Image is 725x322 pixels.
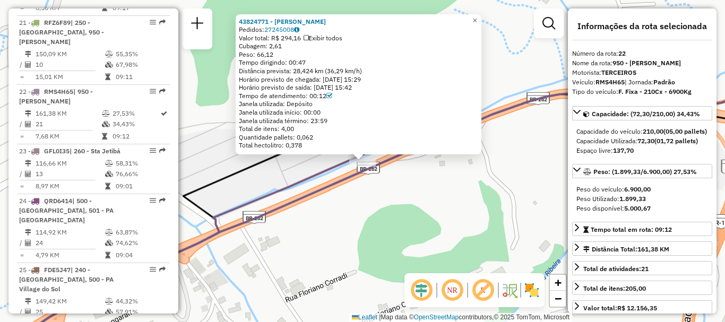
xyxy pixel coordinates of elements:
[583,245,669,254] div: Distância Total:
[239,125,478,133] div: Total de itens: 4,00
[576,146,708,155] div: Espaço livre:
[35,72,105,82] td: 15,01 KM
[19,197,114,224] span: 24 -
[35,250,105,260] td: 4,79 KM
[19,197,114,224] span: | 500 - [GEOGRAPHIC_DATA], 501 - PA [GEOGRAPHIC_DATA]
[572,106,712,120] a: Capacidade: (72,30/210,00) 34,43%
[19,59,24,70] td: /
[159,266,166,273] em: Rota exportada
[19,250,24,260] td: =
[572,261,712,275] a: Total de atividades:21
[239,67,478,75] div: Distância prevista: 28,424 km (36,29 km/h)
[19,88,93,105] span: 22 -
[112,108,160,119] td: 27,53%
[105,298,113,304] i: % de utilização do peso
[161,110,167,117] i: Rota otimizada
[19,238,24,248] td: /
[102,133,107,140] i: Tempo total em rota
[35,49,105,59] td: 150,09 KM
[654,137,698,145] strong: (01,72 pallets)
[19,19,104,46] span: | 250 - [GEOGRAPHIC_DATA], 950 - [PERSON_NAME]
[44,197,72,205] span: QRD6414
[572,180,712,217] div: Peso: (1.899,33/6.900,00) 27,53%
[115,227,166,238] td: 63,87%
[625,78,675,86] span: | Jornada:
[470,277,496,303] span: Exibir rótulo
[105,183,110,189] i: Tempo total em rota
[19,266,114,293] span: 25 -
[414,314,459,321] a: OpenStreetMap
[239,83,478,92] div: Horário previsto de saída: [DATE] 15:42
[555,276,562,289] span: +
[105,240,113,246] i: % de utilização da cubagem
[572,281,712,295] a: Total de itens:205,00
[19,119,24,129] td: /
[409,277,434,303] span: Ocultar deslocamento
[624,185,651,193] strong: 6.900,00
[159,147,166,154] em: Rota exportada
[115,59,166,70] td: 67,98%
[572,222,712,236] a: Tempo total em rota: 09:12
[439,277,465,303] span: Ocultar NR
[115,49,166,59] td: 55,35%
[70,147,120,155] span: | 260 - Sta Jetibá
[35,238,105,248] td: 24
[19,147,120,155] span: 23 -
[572,300,712,315] a: Valor total:R$ 12.156,35
[105,51,113,57] i: % de utilização do peso
[25,240,31,246] i: Total de Atividades
[550,291,566,307] a: Zoom out
[19,169,24,179] td: /
[105,309,113,315] i: % de utilização da cubagem
[44,147,70,155] span: GFL0I35
[619,195,646,203] strong: 1.899,33
[572,21,712,31] h4: Informações da rota selecionada
[35,227,105,238] td: 114,92 KM
[469,14,481,27] a: Close popup
[150,266,156,273] em: Opções
[663,127,707,135] strong: (05,00 pallets)
[112,131,160,142] td: 09:12
[35,158,105,169] td: 116,66 KM
[159,19,166,25] em: Rota exportada
[19,19,104,46] span: 21 -
[637,137,654,145] strong: 72,30
[239,100,478,108] div: Janela utilizada: Depósito
[591,225,672,233] span: Tempo total em rota: 09:12
[592,110,700,118] span: Capacidade: (72,30/210,00) 34,43%
[653,78,675,86] strong: Padrão
[576,185,651,193] span: Peso do veículo:
[294,27,299,33] i: Observações
[625,284,646,292] strong: 205,00
[19,131,24,142] td: =
[239,75,478,84] div: Horário previsto de chegada: [DATE] 15:29
[613,146,634,154] strong: 137,70
[576,204,708,213] div: Peso disponível:
[572,58,712,68] div: Nome da rota:
[102,121,110,127] i: % de utilização da cubagem
[19,72,24,82] td: =
[25,62,31,68] i: Total de Atividades
[593,168,697,176] span: Peso: (1.899,33/6.900,00) 27,53%
[105,62,113,68] i: % de utilização da cubagem
[637,245,669,253] span: 161,38 KM
[25,229,31,236] i: Distância Total
[555,292,562,305] span: −
[572,241,712,256] a: Distância Total:161,38 KM
[25,160,31,167] i: Distância Total
[601,68,636,76] strong: TERCEIROS
[239,50,273,58] span: Peso: 66,12
[19,266,114,293] span: | 240 - [GEOGRAPHIC_DATA], 500 - PA Village do Sol
[239,108,478,117] div: Janela utilizada início: 00:00
[105,229,113,236] i: % de utilização do peso
[617,304,657,312] strong: R$ 12.156,35
[595,78,625,86] strong: RMS4H65
[239,25,478,34] div: Pedidos:
[239,42,282,50] span: Cubagem: 2,61
[105,160,113,167] i: % de utilização do peso
[115,72,166,82] td: 09:11
[105,252,110,258] i: Tempo total em rota
[115,250,166,260] td: 09:04
[352,314,377,321] a: Leaflet
[576,136,708,146] div: Capacidade Utilizada:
